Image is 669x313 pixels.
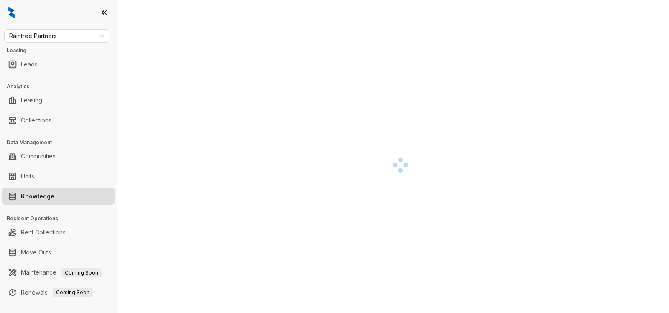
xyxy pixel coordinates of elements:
li: Rent Collections [2,224,115,241]
h3: Resident Operations [7,215,117,222]
a: Knowledge [21,188,54,205]
li: Move Outs [2,244,115,261]
li: Leasing [2,92,115,109]
li: Communities [2,148,115,165]
a: Rent Collections [21,224,66,241]
a: Leasing [21,92,42,109]
span: Raintree Partners [9,30,104,42]
span: Coming Soon [53,288,93,297]
a: RenewalsComing Soon [21,284,93,301]
li: Knowledge [2,188,115,205]
li: Collections [2,112,115,129]
a: Leads [21,56,38,73]
h3: Leasing [7,47,117,54]
a: Collections [21,112,51,129]
li: Units [2,168,115,185]
h3: Analytics [7,83,117,90]
img: logo [8,7,15,18]
li: Leads [2,56,115,73]
li: Renewals [2,284,115,301]
span: Coming Soon [61,268,102,277]
a: Move Outs [21,244,51,261]
li: Maintenance [2,264,115,281]
a: Communities [21,148,56,165]
a: Units [21,168,34,185]
h3: Data Management [7,139,117,146]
